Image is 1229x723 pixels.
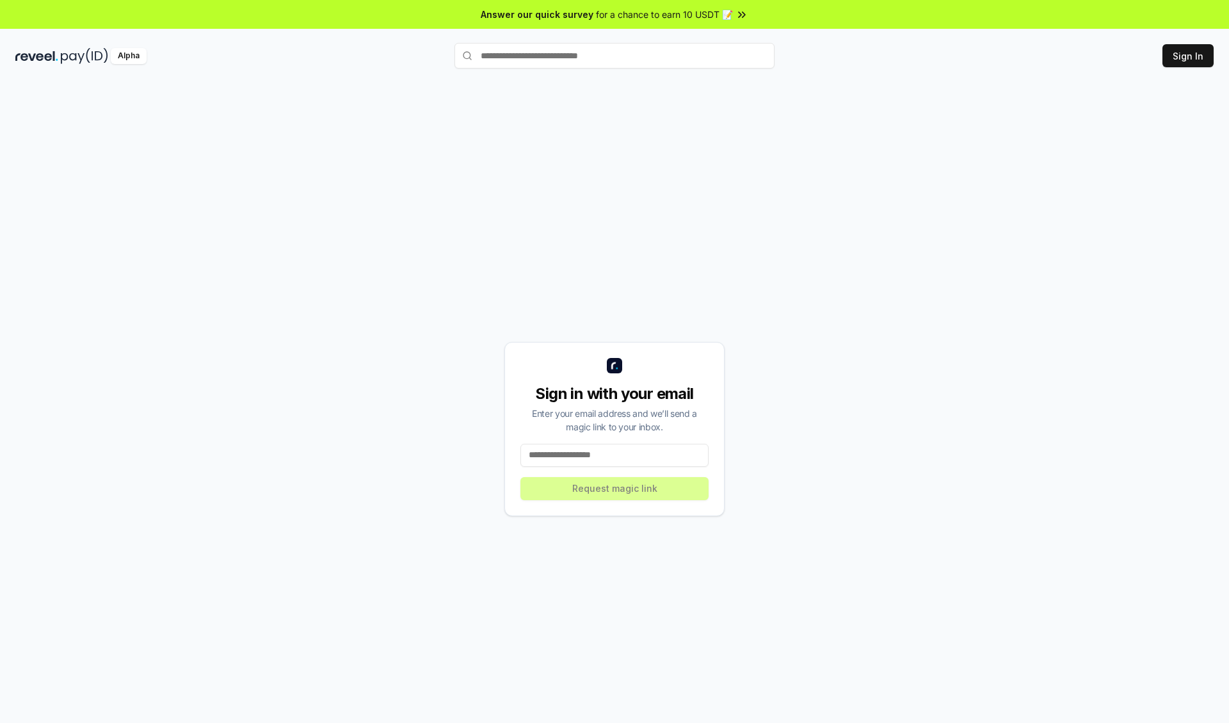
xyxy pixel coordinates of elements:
img: reveel_dark [15,48,58,64]
span: Answer our quick survey [481,8,593,21]
img: logo_small [607,358,622,373]
div: Alpha [111,48,147,64]
div: Sign in with your email [520,384,709,404]
div: Enter your email address and we’ll send a magic link to your inbox. [520,407,709,434]
img: pay_id [61,48,108,64]
button: Sign In [1162,44,1214,67]
span: for a chance to earn 10 USDT 📝 [596,8,733,21]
